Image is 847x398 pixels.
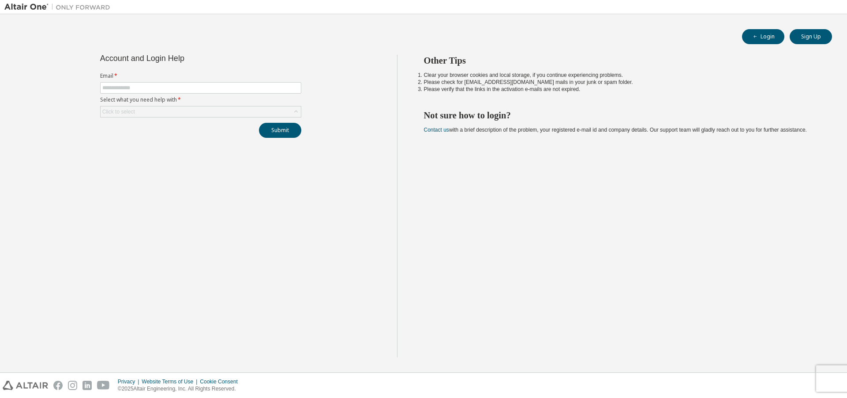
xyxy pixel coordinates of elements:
img: linkedin.svg [82,381,92,390]
label: Select what you need help with [100,96,301,103]
span: with a brief description of the problem, your registered e-mail id and company details. Our suppo... [424,127,807,133]
h2: Other Tips [424,55,817,66]
img: altair_logo.svg [3,381,48,390]
button: Sign Up [790,29,832,44]
img: youtube.svg [97,381,110,390]
div: Privacy [118,378,142,385]
li: Please verify that the links in the activation e-mails are not expired. [424,86,817,93]
div: Click to select [102,108,135,115]
div: Click to select [101,106,301,117]
li: Clear your browser cookies and local storage, if you continue experiencing problems. [424,72,817,79]
button: Submit [259,123,301,138]
div: Account and Login Help [100,55,261,62]
h2: Not sure how to login? [424,110,817,121]
p: © 2025 Altair Engineering, Inc. All Rights Reserved. [118,385,243,393]
img: instagram.svg [68,381,77,390]
li: Please check for [EMAIL_ADDRESS][DOMAIN_NAME] mails in your junk or spam folder. [424,79,817,86]
div: Cookie Consent [200,378,243,385]
img: Altair One [4,3,115,11]
label: Email [100,72,301,80]
img: facebook.svg [53,381,63,390]
a: Contact us [424,127,449,133]
button: Login [742,29,784,44]
div: Website Terms of Use [142,378,200,385]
